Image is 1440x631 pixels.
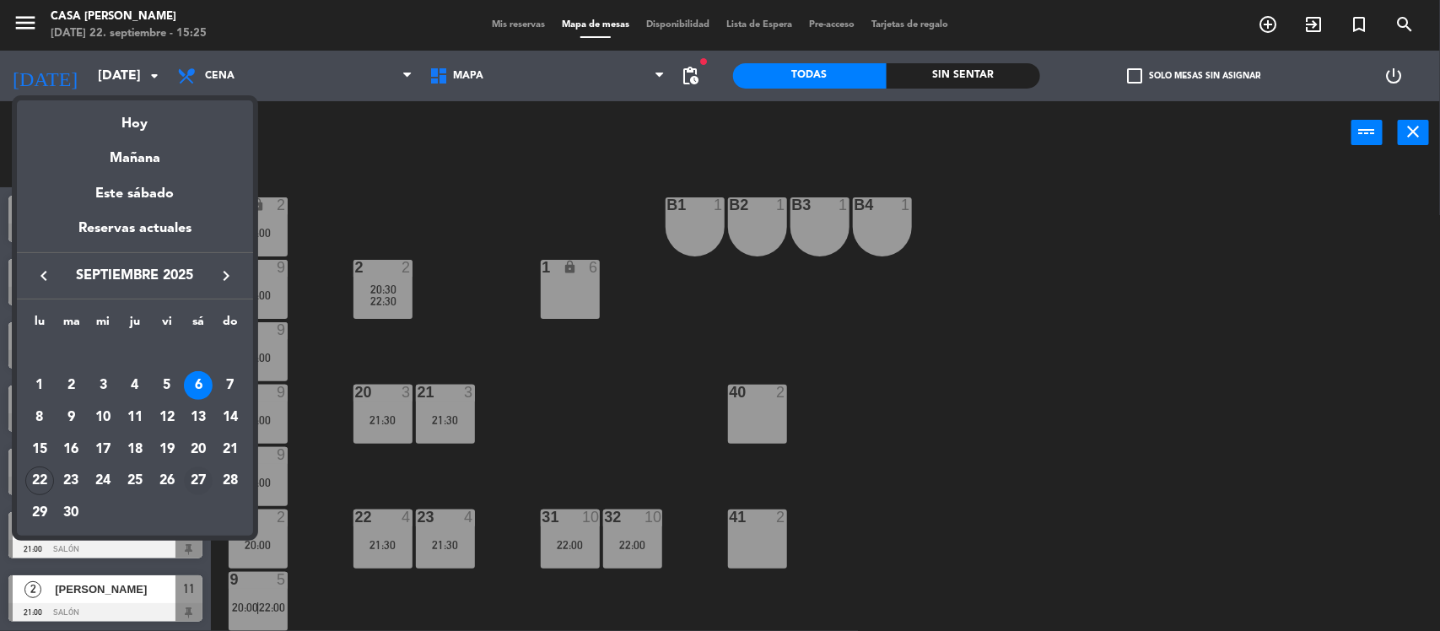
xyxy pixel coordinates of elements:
[121,435,149,464] div: 18
[24,466,56,498] td: 22 de septiembre de 2025
[56,402,88,434] td: 9 de septiembre de 2025
[216,371,245,400] div: 7
[216,403,245,432] div: 14
[151,434,183,466] td: 19 de septiembre de 2025
[24,338,246,370] td: SEP.
[183,466,215,498] td: 27 de septiembre de 2025
[211,265,241,287] button: keyboard_arrow_right
[57,467,86,495] div: 23
[119,312,151,338] th: jueves
[214,466,246,498] td: 28 de septiembre de 2025
[119,402,151,434] td: 11 de septiembre de 2025
[87,312,119,338] th: miércoles
[184,371,213,400] div: 6
[119,466,151,498] td: 25 de septiembre de 2025
[87,466,119,498] td: 24 de septiembre de 2025
[56,434,88,466] td: 16 de septiembre de 2025
[57,403,86,432] div: 9
[119,434,151,466] td: 18 de septiembre de 2025
[151,466,183,498] td: 26 de septiembre de 2025
[56,497,88,529] td: 30 de septiembre de 2025
[216,467,245,495] div: 28
[17,170,253,218] div: Este sábado
[184,435,213,464] div: 20
[121,403,149,432] div: 11
[89,403,117,432] div: 10
[121,371,149,400] div: 4
[119,369,151,402] td: 4 de septiembre de 2025
[183,312,215,338] th: sábado
[89,467,117,495] div: 24
[87,369,119,402] td: 3 de septiembre de 2025
[151,312,183,338] th: viernes
[153,467,181,495] div: 26
[121,467,149,495] div: 25
[151,369,183,402] td: 5 de septiembre de 2025
[153,371,181,400] div: 5
[17,135,253,170] div: Mañana
[34,266,54,286] i: keyboard_arrow_left
[214,402,246,434] td: 14 de septiembre de 2025
[153,435,181,464] div: 19
[214,434,246,466] td: 21 de septiembre de 2025
[184,467,213,495] div: 27
[89,371,117,400] div: 3
[24,434,56,466] td: 15 de septiembre de 2025
[25,371,54,400] div: 1
[57,499,86,527] div: 30
[214,369,246,402] td: 7 de septiembre de 2025
[56,369,88,402] td: 2 de septiembre de 2025
[87,434,119,466] td: 17 de septiembre de 2025
[24,312,56,338] th: lunes
[153,403,181,432] div: 12
[25,435,54,464] div: 15
[216,266,236,286] i: keyboard_arrow_right
[17,218,253,252] div: Reservas actuales
[56,312,88,338] th: martes
[216,435,245,464] div: 21
[183,434,215,466] td: 20 de septiembre de 2025
[56,466,88,498] td: 23 de septiembre de 2025
[87,402,119,434] td: 10 de septiembre de 2025
[25,403,54,432] div: 8
[89,435,117,464] div: 17
[17,100,253,135] div: Hoy
[151,402,183,434] td: 12 de septiembre de 2025
[184,403,213,432] div: 13
[183,369,215,402] td: 6 de septiembre de 2025
[57,435,86,464] div: 16
[29,265,59,287] button: keyboard_arrow_left
[59,265,211,287] span: septiembre 2025
[214,312,246,338] th: domingo
[24,402,56,434] td: 8 de septiembre de 2025
[25,499,54,527] div: 29
[24,369,56,402] td: 1 de septiembre de 2025
[183,402,215,434] td: 13 de septiembre de 2025
[25,467,54,495] div: 22
[57,371,86,400] div: 2
[24,497,56,529] td: 29 de septiembre de 2025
